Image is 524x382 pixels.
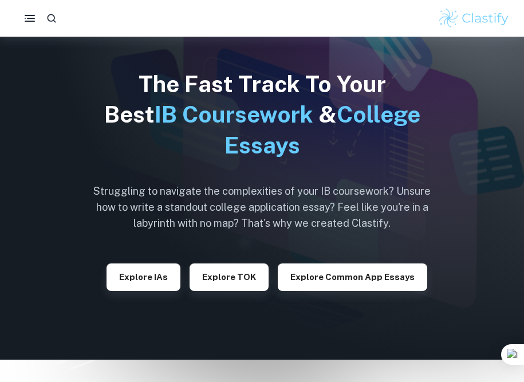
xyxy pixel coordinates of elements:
[190,271,269,282] a: Explore TOK
[107,271,180,282] a: Explore IAs
[155,101,313,128] span: IB Coursework
[224,101,420,158] span: College Essays
[190,263,269,291] button: Explore TOK
[438,7,510,30] img: Clastify logo
[85,69,440,160] h1: The Fast Track To Your Best &
[85,183,440,231] h6: Struggling to navigate the complexities of your IB coursework? Unsure how to write a standout col...
[278,271,427,282] a: Explore Common App essays
[107,263,180,291] button: Explore IAs
[278,263,427,291] button: Explore Common App essays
